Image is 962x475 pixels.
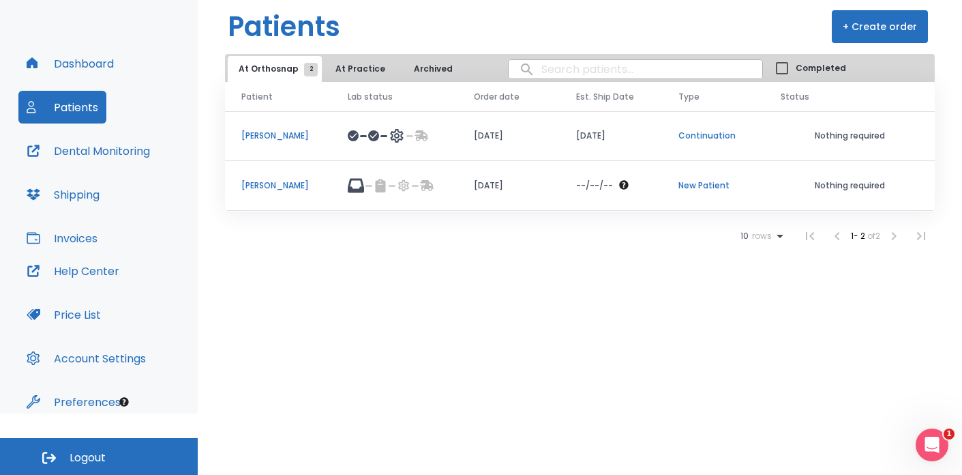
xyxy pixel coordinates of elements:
[740,231,749,241] span: 10
[228,56,470,82] div: tabs
[18,255,127,287] button: Help Center
[348,91,393,103] span: Lab status
[70,450,106,465] span: Logout
[781,130,918,142] p: Nothing required
[18,298,109,331] button: Price List
[399,56,467,82] button: Archived
[325,56,396,82] button: At Practice
[304,63,318,76] span: 2
[118,396,130,408] div: Tooltip anchor
[781,91,809,103] span: Status
[18,134,158,167] button: Dental Monitoring
[678,91,700,103] span: Type
[18,386,129,418] button: Preferences
[241,91,273,103] span: Patient
[18,47,122,80] button: Dashboard
[457,111,560,161] td: [DATE]
[560,111,662,161] td: [DATE]
[678,179,748,192] p: New Patient
[576,91,634,103] span: Est. Ship Date
[916,429,948,461] iframe: Intercom live chat
[18,91,106,124] button: Patients
[474,91,520,103] span: Order date
[851,230,867,242] span: 1 - 2
[781,179,918,192] p: Nothing required
[239,63,311,75] span: At Orthosnap
[241,130,315,142] p: [PERSON_NAME]
[944,429,955,440] span: 1
[18,178,108,211] button: Shipping
[18,342,154,375] button: Account Settings
[576,179,613,192] p: --/--/--
[796,62,846,74] span: Completed
[867,230,880,242] span: of 2
[576,179,646,192] div: The date will be available after approving treatment plan
[832,10,928,43] button: + Create order
[509,56,762,83] input: search
[241,179,315,192] p: [PERSON_NAME]
[228,6,340,47] h1: Patients
[18,222,106,255] button: Invoices
[678,130,748,142] p: Continuation
[457,161,560,211] td: [DATE]
[749,231,772,241] span: rows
